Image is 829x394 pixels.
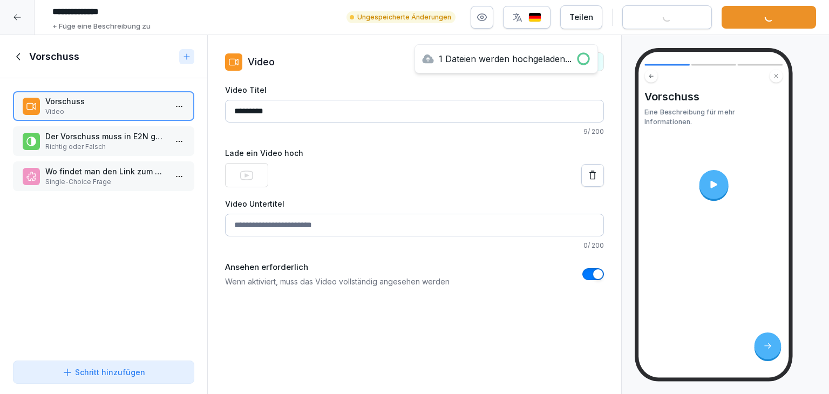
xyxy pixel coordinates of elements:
[13,161,194,191] div: Wo findet man den Link zum Vorschuss?Single-Choice Frage
[225,84,604,96] label: Video Titel
[225,241,604,250] p: 0 / 200
[45,166,166,177] p: Wo findet man den Link zum Vorschuss?
[560,5,602,29] button: Teilen
[225,127,604,137] p: 9 / 200
[644,90,783,103] h4: Vorschuss
[528,12,541,23] img: de.svg
[225,198,604,209] label: Video Untertitel
[439,52,572,65] p: 1 Dateien werden hochgeladen...
[45,131,166,142] p: Der Vorschuss muss in E2N gebucht werden
[225,276,450,287] p: Wenn aktiviert, muss das Video vollständig angesehen werden
[569,11,593,23] div: Teilen
[248,55,275,69] p: Video
[62,366,145,378] div: Schritt hinzufügen
[45,177,166,187] p: Single-Choice Frage
[13,126,194,156] div: Der Vorschuss muss in E2N gebucht werdenRichtig oder Falsch
[45,96,166,107] p: Vorschuss
[45,107,166,117] p: Video
[644,107,783,127] p: Eine Beschreibung für mehr Informationen.
[357,12,451,22] p: Ungespeicherte Änderungen
[29,50,79,63] h1: Vorschuss
[13,91,194,121] div: VorschussVideo
[225,261,450,274] label: Ansehen erforderlich
[225,147,604,159] label: Lade ein Video hoch
[13,361,194,384] button: Schritt hinzufügen
[45,142,166,152] p: Richtig oder Falsch
[52,21,151,32] p: + Füge eine Beschreibung zu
